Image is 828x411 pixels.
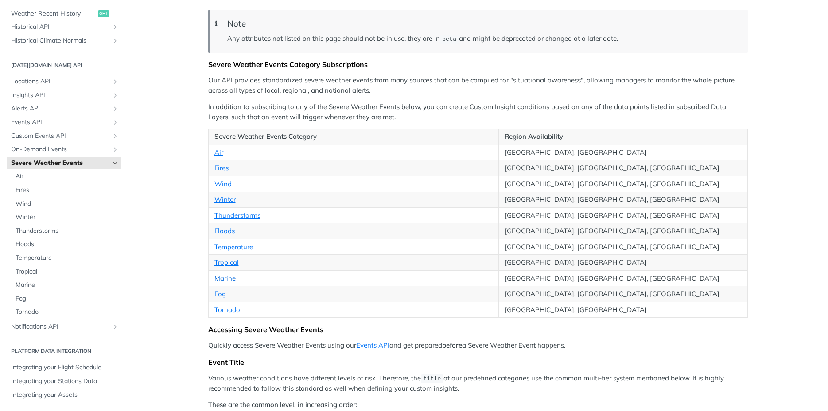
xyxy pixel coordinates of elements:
button: Show subpages for Insights API [112,92,119,99]
a: Tornado [214,305,240,314]
span: beta [442,36,456,43]
td: [GEOGRAPHIC_DATA], [GEOGRAPHIC_DATA], [GEOGRAPHIC_DATA] [498,192,747,208]
button: Show subpages for Locations API [112,78,119,85]
span: Insights API [11,91,109,100]
span: Winter [16,213,119,222]
a: Wind [214,180,232,188]
span: Historical Climate Normals [11,36,109,45]
span: Locations API [11,77,109,86]
td: [GEOGRAPHIC_DATA], [GEOGRAPHIC_DATA] [498,302,747,318]
a: Thunderstorms [214,211,260,219]
a: Fog [214,290,226,298]
strong: before [442,341,462,349]
h2: [DATE][DOMAIN_NAME] API [7,61,121,69]
span: Severe Weather Events [11,159,109,168]
button: Show subpages for On-Demand Events [112,146,119,153]
div: Event Title [208,358,748,367]
a: Air [11,170,121,183]
td: [GEOGRAPHIC_DATA], [GEOGRAPHIC_DATA], [GEOGRAPHIC_DATA] [498,270,747,286]
a: Locations APIShow subpages for Locations API [7,75,121,88]
span: On-Demand Events [11,145,109,154]
span: Fog [16,294,119,303]
button: Show subpages for Historical API [112,23,119,31]
span: Events API [11,118,109,127]
span: Fires [16,186,119,195]
span: Custom Events API [11,132,109,141]
td: [GEOGRAPHIC_DATA], [GEOGRAPHIC_DATA] [498,145,747,160]
span: ℹ [215,19,218,29]
a: On-Demand EventsShow subpages for On-Demand Events [7,143,121,156]
p: Various weather conditions have different levels of risk. Therefore, the of our predefined catego... [208,373,748,394]
button: Show subpages for Notifications API [112,323,119,330]
span: Integrating your Flight Schedule [11,363,119,372]
a: Fires [214,164,229,172]
a: Winter [214,195,236,204]
a: Fog [11,292,121,305]
a: Tropical [11,265,121,278]
td: [GEOGRAPHIC_DATA], [GEOGRAPHIC_DATA], [GEOGRAPHIC_DATA] [498,176,747,192]
a: Floods [214,227,235,235]
a: Air [214,148,223,157]
a: Tornado [11,305,121,319]
a: Notifications APIShow subpages for Notifications API [7,320,121,333]
div: Accessing Severe Weather Events [208,325,748,334]
button: Hide subpages for Severe Weather Events [112,160,119,167]
td: [GEOGRAPHIC_DATA], [GEOGRAPHIC_DATA], [GEOGRAPHIC_DATA] [498,160,747,176]
td: [GEOGRAPHIC_DATA], [GEOGRAPHIC_DATA], [GEOGRAPHIC_DATA] [498,207,747,223]
span: Floods [16,240,119,249]
a: Tropical [214,258,239,266]
span: title [423,376,441,382]
a: Historical APIShow subpages for Historical API [7,20,121,34]
p: Any attributes not listed on this page should not be in use, they are in and might be deprecated ... [227,34,739,44]
a: Temperature [11,251,121,265]
th: Region Availability [498,129,747,145]
span: Alerts API [11,104,109,113]
p: Our API provides standardized severe weather events from many sources that can be compiled for "s... [208,75,748,95]
a: Events API [356,341,389,349]
div: Severe Weather Events Category Subscriptions [208,60,748,69]
a: Marine [214,274,236,282]
span: get [98,10,109,17]
button: Show subpages for Alerts API [112,105,119,112]
a: Marine [11,278,121,292]
button: Show subpages for Events API [112,119,119,126]
a: Winter [11,211,121,224]
a: Thunderstorms [11,224,121,238]
button: Show subpages for Custom Events API [112,133,119,140]
span: Tropical [16,267,119,276]
span: Thunderstorms [16,227,119,235]
span: Wind [16,200,119,208]
a: Severe Weather EventsHide subpages for Severe Weather Events [7,157,121,170]
span: Weather Recent History [11,9,96,18]
span: Notifications API [11,322,109,331]
span: Integrating your Assets [11,391,119,399]
a: Fires [11,184,121,197]
a: Events APIShow subpages for Events API [7,116,121,129]
a: Integrating your Stations Data [7,375,121,388]
td: [GEOGRAPHIC_DATA], [GEOGRAPHIC_DATA], [GEOGRAPHIC_DATA] [498,239,747,255]
a: Integrating your Assets [7,388,121,402]
h2: Platform DATA integration [7,347,121,355]
button: Show subpages for Historical Climate Normals [112,37,119,44]
td: [GEOGRAPHIC_DATA], [GEOGRAPHIC_DATA], [GEOGRAPHIC_DATA] [498,286,747,302]
a: Weather Recent Historyget [7,7,121,20]
a: Alerts APIShow subpages for Alerts API [7,102,121,115]
span: Historical API [11,23,109,31]
p: In addition to subscribing to any of the Severe Weather Events below, you can create Custom Insig... [208,102,748,122]
span: Marine [16,281,119,290]
a: Floods [11,238,121,251]
a: Insights APIShow subpages for Insights API [7,89,121,102]
p: Quickly access Severe Weather Events using our and get prepared a Severe Weather Event happens. [208,341,748,351]
span: Tornado [16,308,119,317]
td: [GEOGRAPHIC_DATA], [GEOGRAPHIC_DATA], [GEOGRAPHIC_DATA] [498,223,747,239]
th: Severe Weather Events Category [208,129,498,145]
td: [GEOGRAPHIC_DATA], [GEOGRAPHIC_DATA] [498,255,747,271]
a: Wind [11,197,121,211]
span: Temperature [16,254,119,262]
span: Integrating your Stations Data [11,377,119,386]
strong: These are the common level, in increasing order: [208,400,358,409]
a: Temperature [214,243,253,251]
span: Air [16,172,119,181]
a: Historical Climate NormalsShow subpages for Historical Climate Normals [7,34,121,47]
div: Note [227,19,739,29]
